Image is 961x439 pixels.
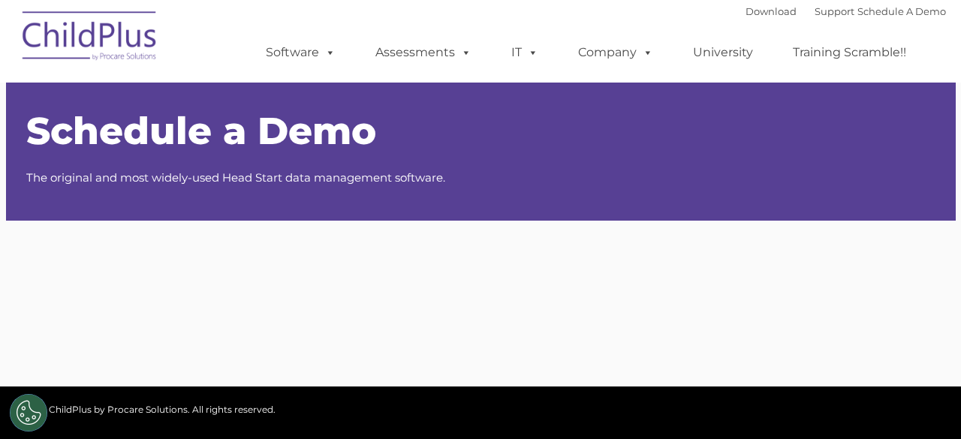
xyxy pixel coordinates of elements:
a: IT [496,38,553,68]
a: Company [563,38,668,68]
a: Training Scramble!! [778,38,921,68]
a: Software [251,38,351,68]
a: Download [746,5,797,17]
span: The original and most widely-used Head Start data management software. [26,170,445,185]
span: © 2025 ChildPlus by Procare Solutions. All rights reserved. [15,404,276,415]
a: Schedule A Demo [857,5,946,17]
a: Assessments [360,38,487,68]
a: Support [815,5,854,17]
a: University [678,38,768,68]
img: ChildPlus by Procare Solutions [15,1,165,76]
font: | [746,5,946,17]
span: Schedule a Demo [26,108,376,154]
button: Cookies Settings [10,394,47,431]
